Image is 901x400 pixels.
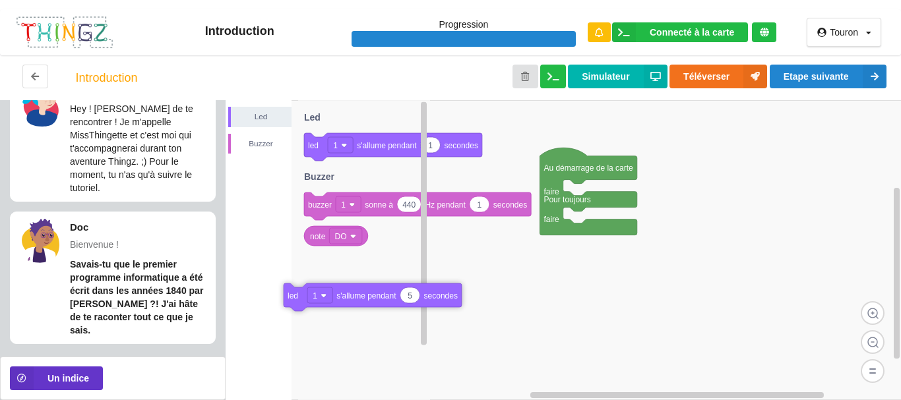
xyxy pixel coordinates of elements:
[408,291,412,300] text: 5
[128,24,352,39] div: Introduction
[303,171,334,182] text: Buzzer
[513,65,538,88] button: Annuler les modifications et revenir au début de l'étape
[544,187,559,196] text: faire
[352,18,576,31] p: Progression
[70,258,208,337] p: Savais-tu que le premier programme informatique a été écrit dans les années 1840 par [PERSON_NAME...
[231,137,292,150] div: Buzzer
[770,65,886,88] button: Etape suivante
[544,195,590,204] text: Pour toujours
[669,65,767,88] button: Téléverser
[70,102,208,194] p: Hey ! [PERSON_NAME] de te rencontrer ! Je m'appelle MissThingette et c'est moi qui t'accompagnera...
[313,291,317,300] text: 1
[357,141,417,150] text: s'allume pendant
[830,28,858,37] div: Touron
[477,200,482,210] text: 1
[612,22,748,43] div: Ta base fonctionne bien !
[75,71,137,84] div: Introduction
[341,200,346,210] text: 1
[70,220,208,234] p: Doc
[231,110,292,123] div: Led
[425,200,466,210] text: Hz pendant
[304,112,321,123] text: Led
[493,200,526,210] text: secondes
[307,200,331,210] text: buzzer
[544,215,559,224] text: faire
[402,200,416,210] text: 440
[540,65,566,88] button: Ouvrir le moniteur
[70,238,208,251] p: Bienvenue !
[15,15,114,50] img: thingz_logo.png
[288,291,298,300] text: led
[428,141,433,150] text: 1
[423,291,457,300] text: secondes
[568,65,667,88] button: Simulateur
[308,141,319,150] text: led
[309,232,325,241] text: note
[334,232,346,241] text: DO
[336,291,396,300] text: s'allume pendant
[444,141,478,150] text: secondes
[752,22,776,42] div: Tu es connecté au serveur de création de Thingz
[333,141,338,150] text: 1
[650,28,734,37] div: Connecté à la carte
[365,200,393,210] text: sonne à
[544,163,633,173] text: Au démarrage de la carte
